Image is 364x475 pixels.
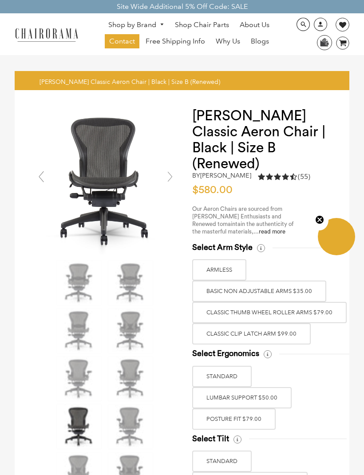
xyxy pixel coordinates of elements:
label: Classic Clip Latch Arm $99.00 [192,323,311,344]
label: STANDARD [192,366,252,387]
label: BASIC NON ADJUSTABLE ARMS $35.00 [192,281,326,302]
a: Free Shipping Info [141,34,210,48]
h1: [PERSON_NAME] Classic Aeron Chair | Black | Size B (Renewed) [192,108,332,172]
span: Our Aeron Chairs are sourced from [PERSON_NAME] Enthusiasts and Renewed to [192,206,282,227]
img: Herman Miller Classic Aeron Chair | Black | Size B (Renewed) - chairorama [108,261,153,305]
a: Shop Chair Parts [170,18,233,32]
span: Why Us [216,37,240,46]
label: Classic Thumb Wheel Roller Arms $79.00 [192,302,347,323]
a: About Us [235,18,274,32]
img: Herman Miller Classic Aeron Chair | Black | Size B (Renewed) - chairorama [108,309,153,353]
span: Select Ergonomics [192,348,259,359]
span: Select Arm Style [192,242,253,253]
span: (55) [298,172,310,182]
a: read more [259,229,285,234]
nav: DesktopNavigation [87,18,291,51]
img: Herman Miller Classic Aeron Chair | Black | Size B (Renewed) - chairorama [57,356,101,401]
span: Select Tilt [192,434,229,444]
img: WhatsApp_Image_2024-07-12_at_16.23.01.webp [317,36,331,49]
span: maintain the authenticity of the masterful materials,... [192,221,293,234]
label: POSTURE FIT $79.00 [192,408,276,430]
a: Why Us [211,34,245,48]
img: Herman Miller Classic Aeron Chair | Black | Size B (Renewed) - chairorama [32,108,179,254]
span: Free Shipping Info [146,37,205,46]
div: Close teaser [318,219,355,256]
nav: breadcrumbs [40,78,223,86]
a: Blogs [246,34,273,48]
img: Herman Miller Classic Aeron Chair | Black | Size B (Renewed) - chairorama [57,404,101,449]
img: chairorama [11,27,83,42]
img: Herman Miller Classic Aeron Chair | Black | Size B (Renewed) - chairorama [57,261,101,305]
h2: by [192,172,251,179]
label: LUMBAR SUPPORT $50.00 [192,387,292,408]
img: Herman Miller Classic Aeron Chair | Black | Size B (Renewed) - chairorama [108,356,153,401]
button: Close teaser [311,210,328,230]
span: $580.00 [192,185,233,195]
label: STANDARD [192,451,252,472]
label: ARMLESS [192,259,246,281]
a: [PERSON_NAME] [200,171,251,179]
a: Shop by Brand [104,18,169,32]
img: Herman Miller Classic Aeron Chair | Black | Size B (Renewed) - chairorama [108,404,153,449]
div: 4.5 rating (55 votes) [258,172,310,182]
a: Herman Miller Classic Aeron Chair | Black | Size B (Renewed) - chairorama [32,176,179,185]
span: [PERSON_NAME] Classic Aeron Chair | Black | Size B (Renewed) [40,78,220,86]
a: 4.5 rating (55 votes) [258,172,310,184]
img: Herman Miller Classic Aeron Chair | Black | Size B (Renewed) - chairorama [57,309,101,353]
span: About Us [240,20,269,30]
a: Contact [105,34,139,48]
span: Blogs [251,37,269,46]
span: Contact [109,37,135,46]
span: Shop Chair Parts [175,20,229,30]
